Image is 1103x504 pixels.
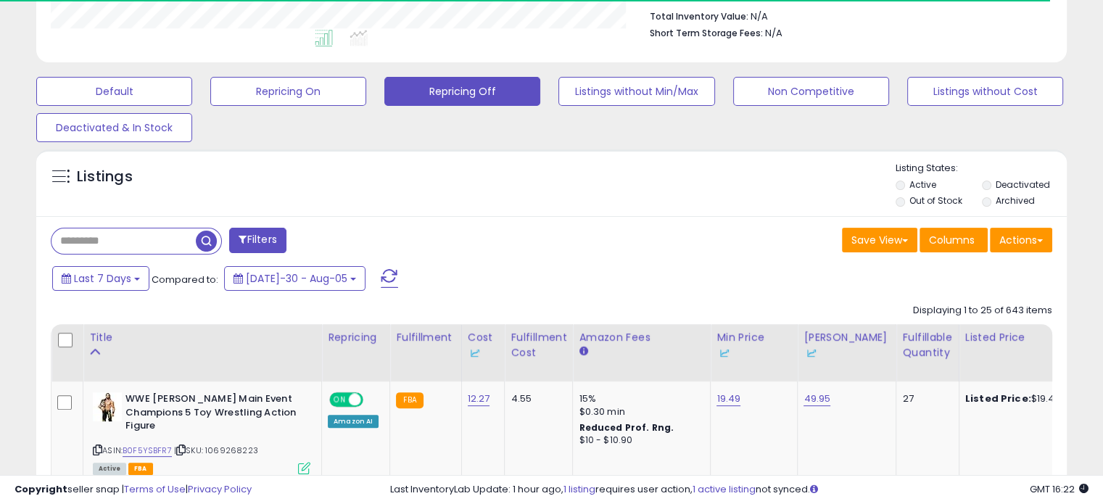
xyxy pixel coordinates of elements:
[920,228,988,252] button: Columns
[77,167,133,187] h5: Listings
[396,392,423,408] small: FBA
[328,330,384,345] div: Repricing
[15,483,252,497] div: seller snap | |
[965,392,1086,405] div: $19.49
[511,392,561,405] div: 4.55
[909,194,962,207] label: Out of Stock
[468,345,499,360] div: Some or all of the values in this column are provided from Inventory Lab.
[804,330,890,360] div: [PERSON_NAME]
[128,463,153,475] span: FBA
[579,405,699,418] div: $0.30 min
[52,266,149,291] button: Last 7 Days
[384,77,540,106] button: Repricing Off
[123,445,172,457] a: B0F5YSBFR7
[579,330,704,345] div: Amazon Fees
[579,345,587,358] small: Amazon Fees.
[902,330,952,360] div: Fulfillable Quantity
[468,392,490,406] a: 12.27
[328,415,379,428] div: Amazon AI
[74,271,131,286] span: Last 7 Days
[36,113,192,142] button: Deactivated & In Stock
[716,392,740,406] a: 19.49
[229,228,286,253] button: Filters
[929,233,975,247] span: Columns
[390,483,1088,497] div: Last InventoryLab Update: 1 hour ago, requires user action, not synced.
[907,77,1063,106] button: Listings without Cost
[995,194,1034,207] label: Archived
[1030,482,1088,496] span: 2025-08-13 16:22 GMT
[909,178,936,191] label: Active
[990,228,1052,252] button: Actions
[93,463,126,475] span: All listings currently available for purchase on Amazon
[396,330,455,345] div: Fulfillment
[468,330,499,360] div: Cost
[842,228,917,252] button: Save View
[511,330,566,360] div: Fulfillment Cost
[15,482,67,496] strong: Copyright
[124,482,186,496] a: Terms of Use
[558,77,714,106] button: Listings without Min/Max
[995,178,1049,191] label: Deactivated
[331,394,349,406] span: ON
[693,482,756,496] a: 1 active listing
[804,345,890,360] div: Some or all of the values in this column are provided from Inventory Lab.
[93,392,310,473] div: ASIN:
[579,421,674,434] b: Reduced Prof. Rng.
[902,392,947,405] div: 27
[246,271,347,286] span: [DATE]-30 - Aug-05
[89,330,315,345] div: Title
[579,434,699,447] div: $10 - $10.90
[188,482,252,496] a: Privacy Policy
[733,77,889,106] button: Non Competitive
[125,392,302,437] b: WWE [PERSON_NAME] Main Event Champions 5 Toy Wrestling Action Figure
[716,345,791,360] div: Some or all of the values in this column are provided from Inventory Lab.
[563,482,595,496] a: 1 listing
[468,346,482,360] img: InventoryLab Logo
[361,394,384,406] span: OFF
[716,346,731,360] img: InventoryLab Logo
[913,304,1052,318] div: Displaying 1 to 25 of 643 items
[210,77,366,106] button: Repricing On
[93,392,122,421] img: 41jbsdaI8mL._SL40_.jpg
[896,162,1067,175] p: Listing States:
[36,77,192,106] button: Default
[804,346,818,360] img: InventoryLab Logo
[804,392,830,406] a: 49.95
[152,273,218,286] span: Compared to:
[965,330,1091,345] div: Listed Price
[579,392,699,405] div: 15%
[224,266,365,291] button: [DATE]-30 - Aug-05
[716,330,791,360] div: Min Price
[174,445,258,456] span: | SKU: 1069268223
[965,392,1031,405] b: Listed Price:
